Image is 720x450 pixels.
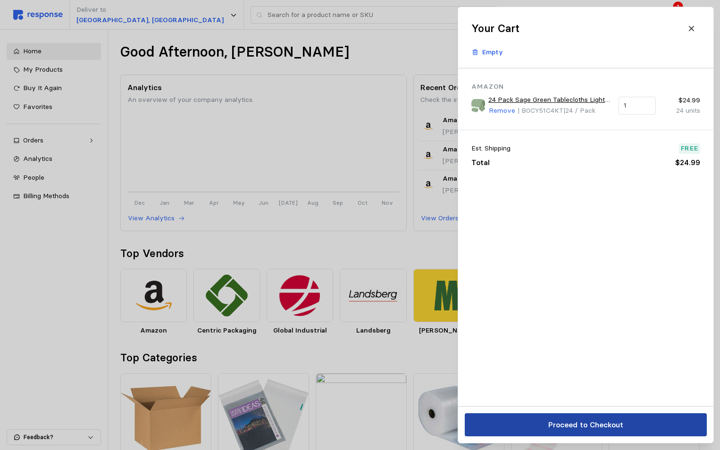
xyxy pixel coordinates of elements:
span: | B0CY51C4KT [517,106,563,115]
button: Remove [488,105,516,117]
p: Remove [489,106,515,116]
button: Empty [466,43,508,61]
input: Qty [624,97,650,114]
p: Empty [482,47,503,58]
p: Total [471,157,490,168]
p: 24 units [662,106,700,116]
img: 61Frxa7N8CL._AC_SX679_.jpg [471,99,485,113]
p: Est. Shipping [471,143,511,154]
p: $24.99 [662,95,700,106]
button: Proceed to Checkout [465,413,707,436]
p: Free [680,143,698,154]
p: Proceed to Checkout [548,419,623,431]
p: $24.99 [675,157,700,168]
p: Amazon [471,82,700,92]
span: | 24 / Pack [563,106,595,115]
h2: Your Cart [471,21,519,36]
a: 24 Pack Sage Green Tablecloths Light Green Plastic Disposable Tablecloth Sage Rectangle Tables Co... [488,95,612,105]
